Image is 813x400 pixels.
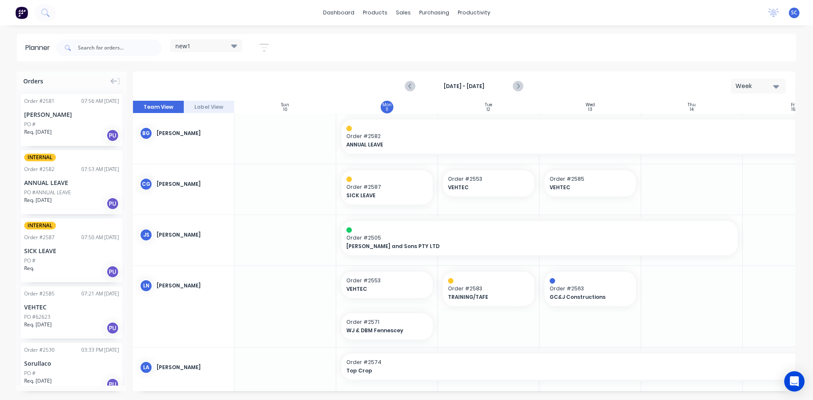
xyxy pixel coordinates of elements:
span: Req. [DATE] [24,196,52,204]
div: PO # [24,370,36,377]
span: Order # 2505 [346,234,733,242]
div: [PERSON_NAME] [157,282,227,290]
span: VEHTEC [550,184,623,191]
div: 14 [690,108,694,112]
div: 12 [487,108,490,112]
div: 13 [588,108,592,112]
div: [PERSON_NAME] [157,231,227,239]
div: products [359,6,392,19]
div: Tue [485,102,492,108]
div: BG [140,127,152,140]
div: Order # 2587 [24,234,55,241]
div: SICK LEAVE [24,246,119,255]
button: Team View [133,101,184,113]
div: Mon [382,102,392,108]
div: PU [106,322,119,334]
div: PU [106,378,119,391]
div: Order # 2582 [24,166,55,173]
div: Wed [586,102,595,108]
div: Open Intercom Messenger [784,371,805,392]
div: Thu [688,102,696,108]
img: Factory [15,6,28,19]
span: ANNUAL LEAVE [346,141,785,149]
div: Order # 2530 [24,346,55,354]
span: VEHTEC [346,285,420,293]
div: Fri [791,102,796,108]
div: Sorullaco [24,359,119,368]
div: 07:50 AM [DATE] [81,234,119,241]
div: 03:33 PM [DATE] [81,346,119,354]
div: PO # [24,121,36,128]
span: VEHTEC [448,184,521,191]
div: sales [392,6,415,19]
span: Req. [24,265,34,272]
span: Order # 2563 [550,285,631,292]
span: WJ & DBM Fennescey [346,327,420,334]
div: PO #ANNUAL LEAVE [24,189,71,196]
span: SC [791,9,797,17]
div: 11 [386,108,388,112]
button: Week [731,79,786,94]
input: Search for orders... [78,39,162,56]
div: [PERSON_NAME] [24,110,119,119]
div: [PERSON_NAME] [157,364,227,371]
div: PU [106,265,119,278]
div: LN [140,279,152,292]
span: Order # 2553 [346,277,428,284]
div: 15 [791,108,795,112]
span: Order # 2587 [346,183,428,191]
span: Top Crop [346,367,785,375]
span: Req. [DATE] [24,128,52,136]
span: SICK LEAVE [346,192,420,199]
span: Req. [DATE] [24,321,52,328]
span: GC&J Constructions [550,293,623,301]
div: PO # [24,257,36,265]
span: Req. [DATE] [24,377,52,385]
button: Label View [184,101,235,113]
strong: [DATE] - [DATE] [422,83,506,90]
div: 10 [283,108,288,112]
span: Orders [23,77,43,86]
div: PO #62623 [24,313,50,321]
span: Order # 2585 [550,175,631,183]
div: VEHTEC [24,303,119,312]
span: INTERNAL [24,222,56,229]
div: CG [140,178,152,190]
div: Week [736,82,774,91]
div: ANNUAL LEAVE [24,178,119,187]
div: 07:53 AM [DATE] [81,166,119,173]
span: Order # 2553 [448,175,529,183]
a: dashboard [319,6,359,19]
span: new1 [175,41,191,50]
div: [PERSON_NAME] [157,180,227,188]
div: Sun [281,102,289,108]
span: Order # 2583 [448,285,529,292]
div: Planner [25,43,54,53]
div: productivity [454,6,495,19]
div: purchasing [415,6,454,19]
div: PU [106,197,119,210]
div: Order # 2585 [24,290,55,298]
div: Order # 2581 [24,97,55,105]
div: LA [140,361,152,374]
span: INTERNAL [24,154,56,161]
div: JS [140,229,152,241]
span: Order # 2571 [346,318,428,326]
span: [PERSON_NAME] and Sons PTY LTD [346,243,694,250]
div: 07:21 AM [DATE] [81,290,119,298]
div: 07:56 AM [DATE] [81,97,119,105]
div: PU [106,129,119,142]
div: [PERSON_NAME] [157,130,227,137]
span: TRAINING/TAFE [448,293,521,301]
